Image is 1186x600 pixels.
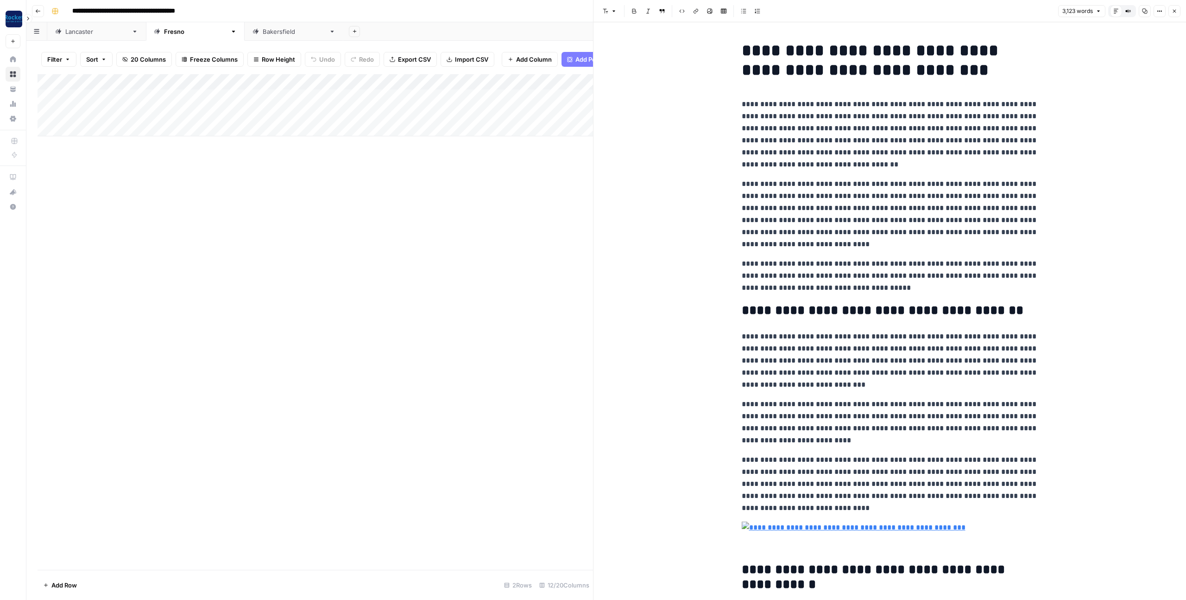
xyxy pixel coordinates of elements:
a: Settings [6,111,20,126]
span: Undo [319,55,335,64]
a: Browse [6,67,20,82]
div: [GEOGRAPHIC_DATA] [164,27,227,36]
a: [GEOGRAPHIC_DATA] [245,22,343,41]
span: Import CSV [455,55,488,64]
button: Import CSV [441,52,494,67]
span: Filter [47,55,62,64]
img: Rocket Pilots Logo [6,11,22,27]
button: What's new? [6,185,20,199]
button: Redo [345,52,380,67]
button: Add Row [38,578,82,593]
div: 2 Rows [500,578,536,593]
span: Add Column [516,55,552,64]
button: 3,123 words [1058,5,1105,17]
a: Your Data [6,82,20,96]
span: Add Row [51,581,77,590]
span: 3,123 words [1062,7,1093,15]
button: Add Column [502,52,558,67]
a: [GEOGRAPHIC_DATA] [146,22,245,41]
span: Export CSV [398,55,431,64]
button: Sort [80,52,113,67]
button: Add Power Agent [561,52,631,67]
div: [GEOGRAPHIC_DATA] [263,27,325,36]
div: What's new? [6,185,20,199]
a: Home [6,52,20,67]
button: Row Height [247,52,301,67]
span: Add Power Agent [575,55,626,64]
button: Workspace: Rocket Pilots [6,7,20,31]
span: 20 Columns [131,55,166,64]
button: Help + Support [6,199,20,214]
span: Freeze Columns [190,55,238,64]
div: 12/20 Columns [536,578,593,593]
button: Undo [305,52,341,67]
a: AirOps Academy [6,170,20,185]
button: 20 Columns [116,52,172,67]
a: Usage [6,96,20,111]
a: [GEOGRAPHIC_DATA] [47,22,146,41]
div: [GEOGRAPHIC_DATA] [65,27,128,36]
span: Row Height [262,55,295,64]
button: Filter [41,52,76,67]
span: Redo [359,55,374,64]
button: Freeze Columns [176,52,244,67]
span: Sort [86,55,98,64]
button: Export CSV [384,52,437,67]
